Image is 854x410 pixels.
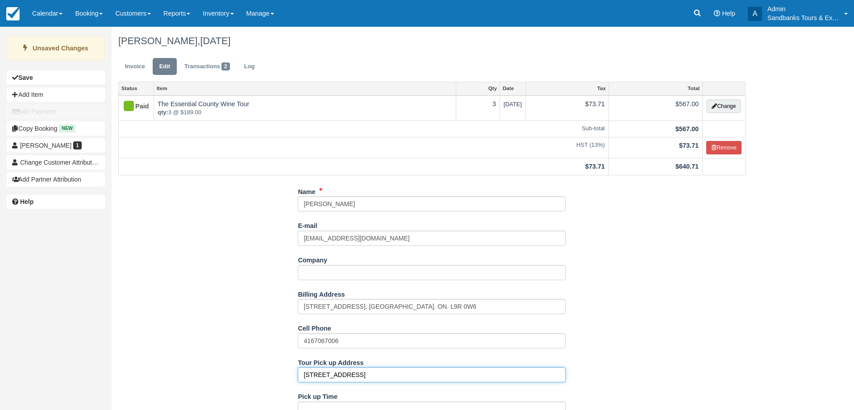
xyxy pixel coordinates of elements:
button: Add Item [7,87,105,102]
b: Help [20,198,33,205]
em: 3 @ $189.00 [158,108,452,117]
span: 2 [221,62,230,70]
b: Save [18,74,33,81]
a: Qty [456,82,500,95]
strong: $567.00 [675,125,699,133]
a: Status [119,82,154,95]
span: [PERSON_NAME] [20,142,71,149]
a: [PERSON_NAME] 1 [7,138,105,153]
span: [DATE] [200,35,230,46]
button: Copy Booking New [7,121,105,136]
a: Log [237,58,262,75]
td: The Essential County Wine Tour [154,95,456,121]
p: Admin [767,4,839,13]
span: Change Customer Attribution [20,159,100,166]
a: Date [500,82,525,95]
td: $73.71 [525,95,608,121]
a: Invoice [118,58,152,75]
label: Name [298,184,315,197]
a: Edit [153,58,177,75]
i: Help [714,10,720,17]
label: Company [298,253,327,265]
span: New [59,124,75,132]
em: HST (13%) [122,141,605,149]
strong: $640.71 [675,163,699,170]
label: Tour Pick up Address [298,355,363,368]
span: Help [722,10,735,17]
strong: Unsaved Changes [33,45,88,52]
strong: $73.71 [585,163,605,170]
span: [DATE] [504,101,522,108]
label: Pick up Time [298,389,337,402]
button: Change [707,99,741,113]
label: E-mail [298,218,317,231]
p: Sandbanks Tours & Experiences [767,13,839,22]
a: Total [609,82,702,95]
label: Billing Address [298,287,345,299]
div: A [748,7,762,21]
em: Sub-total [122,124,605,133]
button: Add Payment [7,104,105,119]
label: Cell Phone [298,321,331,333]
strong: qty [158,109,168,116]
a: Help [7,195,105,209]
strong: $73.71 [679,142,699,149]
h1: [PERSON_NAME], [118,36,746,46]
img: checkfront-main-nav-mini-logo.png [6,7,20,21]
div: Paid [122,99,142,114]
button: Add Partner Attribution [7,172,105,186]
td: $567.00 [608,95,702,121]
a: Tax [526,82,608,95]
a: Transactions2 [178,58,237,75]
button: Change Customer Attribution [7,155,105,170]
button: Save [7,70,105,85]
span: 1 [73,141,82,149]
td: 3 [456,95,500,121]
button: Remove [706,141,742,154]
a: Item [154,82,456,95]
